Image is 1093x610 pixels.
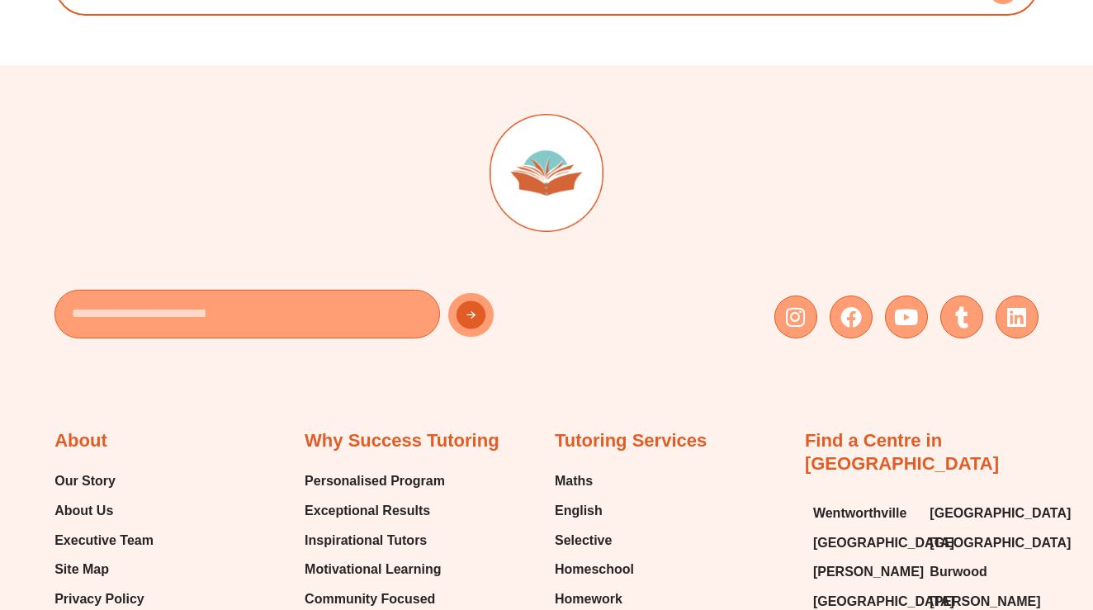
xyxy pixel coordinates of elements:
a: Selective [555,528,634,553]
span: Maths [555,469,593,494]
span: Site Map [54,557,109,582]
a: Maths [555,469,634,494]
a: Find a Centre in [GEOGRAPHIC_DATA] [805,430,999,475]
a: English [555,499,634,523]
a: Site Map [54,557,175,582]
iframe: Chat Widget [810,423,1093,610]
h2: Tutoring Services [555,429,707,453]
a: Inspirational Tutors [305,528,445,553]
a: Exceptional Results [305,499,445,523]
span: Selective [555,528,612,553]
form: New Form [54,290,538,347]
span: Our Story [54,469,116,494]
a: About Us [54,499,175,523]
span: Inspirational Tutors [305,528,427,553]
a: Motivational Learning [305,557,445,582]
span: Motivational Learning [305,557,441,582]
a: Our Story [54,469,175,494]
span: English [555,499,603,523]
span: Exceptional Results [305,499,430,523]
h2: About [54,429,107,453]
a: Homeschool [555,557,634,582]
a: Executive Team [54,528,175,553]
span: Executive Team [54,528,154,553]
h2: Why Success Tutoring [305,429,499,453]
a: Personalised Program [305,469,445,494]
span: About Us [54,499,113,523]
